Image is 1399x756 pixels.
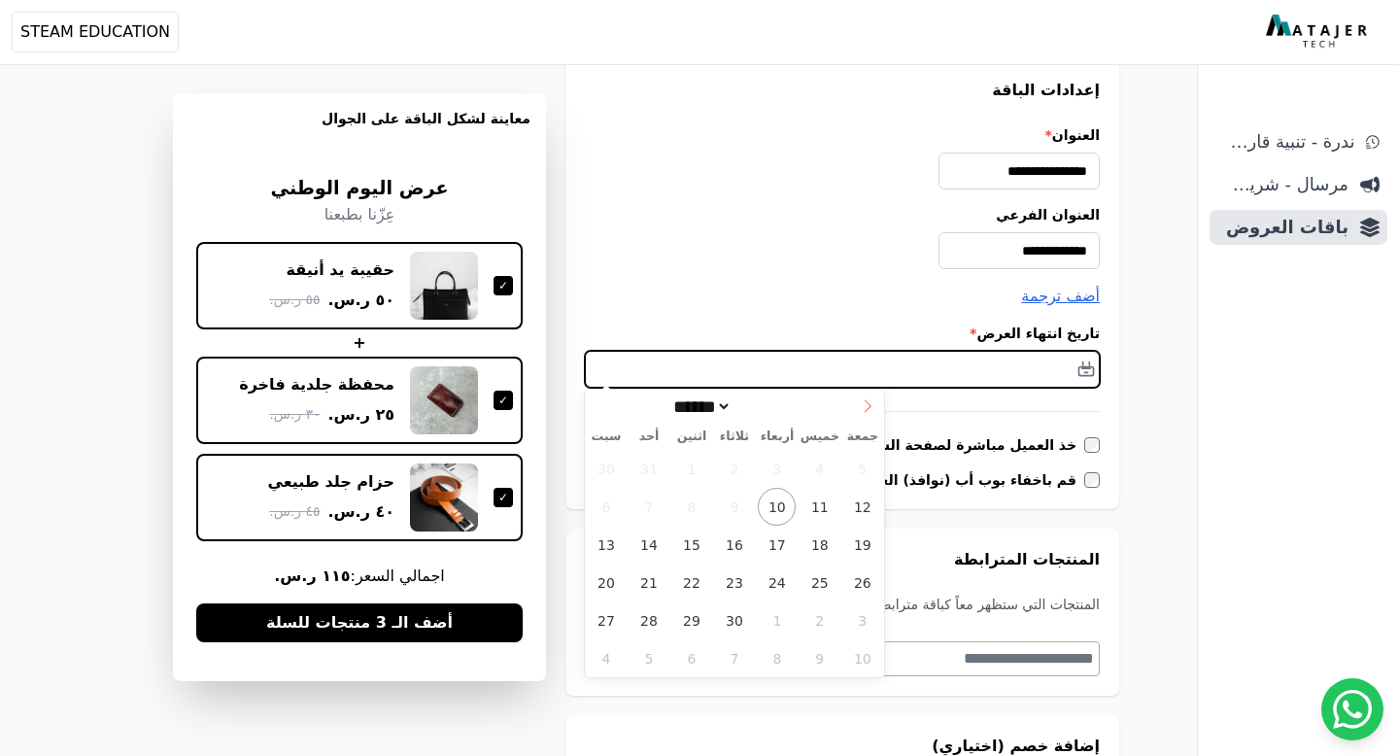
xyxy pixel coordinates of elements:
[713,430,756,443] span: ثلاثاء
[585,430,628,443] span: سبت
[758,639,796,677] span: أكتوبر 8, 2025
[672,564,710,601] span: سبتمبر 22, 2025
[758,564,796,601] span: سبتمبر 24, 2025
[732,396,802,417] input: سنة
[274,567,350,585] b: ١١٥ ر.س.
[327,403,394,427] span: ٢٥ ر.س.
[630,450,667,488] span: أغسطس 31, 2025
[758,601,796,639] span: أكتوبر 1, 2025
[268,471,395,493] div: حزام جلد طبيعي
[843,488,881,526] span: سبتمبر 12, 2025
[587,639,625,677] span: أكتوبر 4, 2025
[801,450,838,488] span: سبتمبر 4, 2025
[841,430,884,443] span: جمعة
[630,488,667,526] span: سبتمبر 7, 2025
[12,12,179,52] button: STEAM EDUCATION
[843,526,881,564] span: سبتمبر 19, 2025
[672,488,710,526] span: سبتمبر 8, 2025
[585,205,1100,224] label: العنوان الفرعي
[327,289,394,312] span: ٥٠ ر.س.
[587,564,625,601] span: سبتمبر 20, 2025
[672,450,710,488] span: سبتمبر 1, 2025
[630,601,667,639] span: سبتمبر 28, 2025
[843,601,881,639] span: أكتوبر 3, 2025
[715,526,753,564] span: سبتمبر 16, 2025
[410,252,478,320] img: حقيبة يد أنيقة
[843,639,881,677] span: أكتوبر 10, 2025
[672,639,710,677] span: أكتوبر 6, 2025
[758,526,796,564] span: سبتمبر 17, 2025
[715,639,753,677] span: أكتوبر 7, 2025
[20,20,170,44] span: STEAM EDUCATION
[587,526,625,564] span: سبتمبر 13, 2025
[585,125,1100,145] label: العنوان
[801,601,838,639] span: أكتوبر 2, 2025
[801,526,838,564] span: سبتمبر 18, 2025
[585,324,1100,343] label: تاريخ انتهاء العرض
[1217,128,1354,155] span: ندرة - تنبية قارب علي النفاذ
[801,564,838,601] span: سبتمبر 25, 2025
[1217,214,1348,241] span: باقات العروض
[196,331,523,355] div: +
[758,488,796,526] span: سبتمبر 10, 2025
[587,450,625,488] span: أغسطس 30, 2025
[672,601,710,639] span: سبتمبر 29, 2025
[672,526,710,564] span: سبتمبر 15, 2025
[266,611,453,635] span: أضف الـ 3 منتجات للسلة
[801,488,838,526] span: سبتمبر 11, 2025
[715,450,753,488] span: سبتمبر 2, 2025
[196,175,523,203] h3: عرض اليوم الوطني
[1021,285,1100,308] button: أضف ترجمة
[667,396,733,417] select: شهر
[410,366,478,434] img: محفظة جلدية فاخرة
[1266,15,1372,50] img: MatajerTech Logo
[196,565,523,588] span: اجمالي السعر:
[715,601,753,639] span: سبتمبر 30, 2025
[587,488,625,526] span: سبتمبر 6, 2025
[799,430,841,443] span: خميس
[585,79,1100,102] h3: إعدادات الباقة
[715,564,753,601] span: سبتمبر 23, 2025
[843,450,881,488] span: سبتمبر 5, 2025
[196,603,523,642] button: أضف الـ 3 منتجات للسلة
[628,430,670,443] span: أحد
[196,203,523,226] p: عِزّنا بطبعنا
[748,435,1084,455] label: خذ العميل مباشرة لصفحة السلة بعد اضافة المنتج
[188,109,530,152] h3: معاينة لشكل الباقة على الجوال
[269,404,320,425] span: ٣٠ ر.س.
[1217,171,1348,198] span: مرسال - شريط دعاية
[801,639,838,677] span: أكتوبر 9, 2025
[630,639,667,677] span: أكتوبر 5, 2025
[843,564,881,601] span: سبتمبر 26, 2025
[756,430,799,443] span: أربعاء
[587,601,625,639] span: سبتمبر 27, 2025
[410,464,478,532] img: حزام جلد طبيعي
[670,430,713,443] span: اثنين
[715,488,753,526] span: سبتمبر 9, 2025
[630,564,667,601] span: سبتمبر 21, 2025
[630,526,667,564] span: سبتمبر 14, 2025
[287,259,394,281] div: حقيبة يد أنيقة
[1021,287,1100,305] span: أضف ترجمة
[269,290,320,310] span: ٥٥ ر.س.
[239,374,394,395] div: محفظة جلدية فاخرة
[758,450,796,488] span: سبتمبر 3, 2025
[269,501,320,522] span: ٤٥ ر.س.
[327,500,394,524] span: ٤٠ ر.س.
